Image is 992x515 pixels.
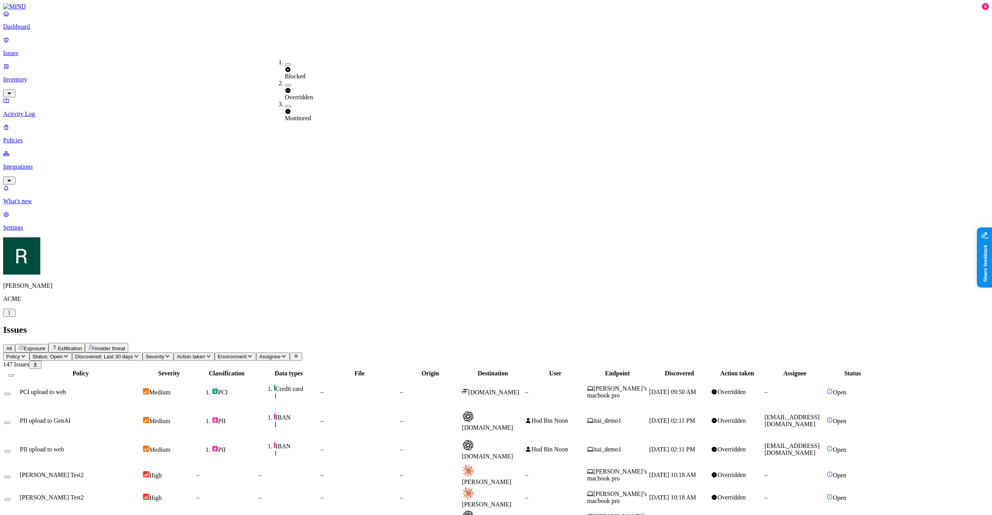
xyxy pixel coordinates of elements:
[274,442,319,450] div: IBAN
[3,325,989,335] h2: Issues
[146,354,164,359] span: Severity
[827,494,833,500] img: status-open
[587,468,647,482] span: [PERSON_NAME]’s macbook pro
[3,3,26,10] img: MIND
[3,237,40,275] img: Ron Rabinovich
[649,472,696,478] span: [DATE] 10:18 AM
[20,389,66,395] span: PCI upload to web
[718,494,746,501] span: Overridden
[462,370,524,377] div: Destination
[149,472,162,479] span: High
[3,76,989,83] p: Inventory
[462,487,474,499] img: claude.ai favicon
[75,354,133,359] span: Discovered: Last 30 days
[274,385,276,391] img: pci-line
[765,389,768,395] span: –
[320,446,324,453] span: –
[827,417,833,423] img: status-open
[718,389,746,395] span: Overridden
[3,185,989,205] a: What's new
[462,465,474,477] img: claude.ai favicon
[462,501,511,508] span: [PERSON_NAME]
[33,354,63,359] span: Status: Open
[649,370,710,377] div: Discovered
[982,3,989,10] div: 8
[274,413,319,421] div: IBAN
[20,417,71,424] span: PII upload to GenAI
[3,282,989,289] p: [PERSON_NAME]
[143,388,149,394] img: severity-medium
[587,385,647,399] span: [PERSON_NAME]’s macbook pro
[143,494,149,500] img: severity-high
[95,346,125,351] span: Insider threat
[149,389,170,396] span: Medium
[274,442,276,448] img: pii-line
[649,389,696,395] span: [DATE] 09:50 AM
[320,417,324,424] span: –
[711,370,763,377] div: Action taken
[594,446,622,453] span: itai_demo1
[177,354,205,359] span: Action taken
[594,417,622,424] span: itai_demo1
[3,97,989,118] a: Activity Log
[3,124,989,144] a: Policies
[24,346,45,351] span: Exposure
[149,418,170,424] span: Medium
[274,450,319,457] div: 1
[468,389,519,396] span: [DOMAIN_NAME]
[587,491,647,504] span: [PERSON_NAME]’s macbook pro
[320,472,324,478] span: –
[3,23,989,30] p: Dashboard
[827,446,833,452] img: status-open
[143,417,149,423] img: severity-medium
[3,10,989,30] a: Dashboard
[3,224,989,231] p: Settings
[3,198,989,205] p: What's new
[400,417,403,424] span: –
[649,494,696,501] span: [DATE] 10:18 AM
[143,370,195,377] div: Severity
[20,472,84,478] span: [PERSON_NAME] Test2
[258,494,262,501] span: –
[462,479,511,485] span: [PERSON_NAME]
[3,163,989,170] p: Integrations
[462,388,468,394] img: book.elal.com favicon
[4,393,10,395] button: Select row
[833,446,846,453] span: Open
[58,346,82,351] span: Exfiltration
[20,446,64,453] span: PII upload to web
[649,446,695,453] span: [DATE] 02:11 PM
[833,418,846,424] span: Open
[462,424,513,431] span: [DOMAIN_NAME]
[525,494,528,501] span: –
[827,388,833,394] img: status-open
[400,389,403,395] span: –
[212,417,257,425] div: PII
[4,422,10,424] button: Select row
[320,389,324,395] span: –
[3,137,989,144] p: Policies
[3,361,29,368] span: 147 Issues
[149,494,162,501] span: High
[143,446,149,452] img: severity-medium
[400,446,403,453] span: –
[212,417,218,423] img: pii
[462,410,474,423] img: chatgpt.com favicon
[531,417,568,424] span: Hod Bin Noon
[3,63,989,96] a: Inventory
[531,446,568,453] span: Hod Bin Noon
[400,494,403,501] span: –
[4,498,10,501] button: Select row
[765,414,820,427] span: [EMAIL_ADDRESS][DOMAIN_NAME]
[3,111,989,118] p: Activity Log
[3,296,989,302] p: ACME
[212,446,218,452] img: pii
[400,370,460,377] div: Origin
[3,50,989,57] p: Issues
[833,389,846,396] span: Open
[833,472,846,479] span: Open
[274,392,319,399] div: 1
[462,439,474,451] img: chatgpt.com favicon
[259,354,281,359] span: Assignee
[196,370,257,377] div: Classification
